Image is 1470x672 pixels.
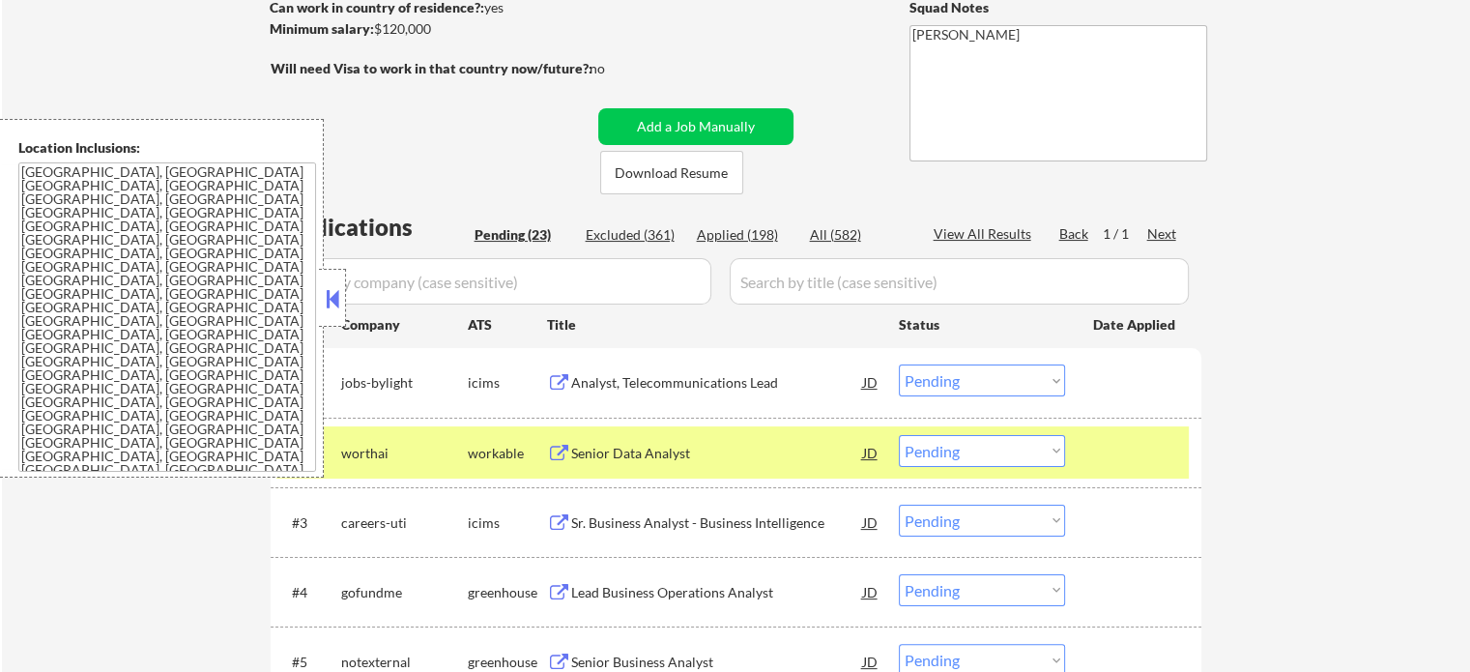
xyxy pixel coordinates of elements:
[468,373,547,393] div: icims
[341,315,468,335] div: Company
[341,444,468,463] div: worthai
[468,653,547,672] div: greenhouse
[341,513,468,533] div: careers-uti
[861,365,880,399] div: JD
[270,19,591,39] div: $120,000
[598,108,793,145] button: Add a Job Manually
[590,59,645,78] div: no
[810,225,907,245] div: All (582)
[276,216,468,239] div: Applications
[571,653,863,672] div: Senior Business Analyst
[571,513,863,533] div: Sr. Business Analyst - Business Intelligence
[468,513,547,533] div: icims
[730,258,1189,305] input: Search by title (case sensitive)
[697,225,793,245] div: Applied (198)
[292,583,326,602] div: #4
[276,258,711,305] input: Search by company (case sensitive)
[571,583,863,602] div: Lead Business Operations Analyst
[341,373,468,393] div: jobs-bylight
[934,224,1037,244] div: View All Results
[292,653,326,672] div: #5
[1059,224,1090,244] div: Back
[1103,224,1147,244] div: 1 / 1
[861,435,880,470] div: JD
[341,653,468,672] div: notexternal
[475,225,571,245] div: Pending (23)
[586,225,682,245] div: Excluded (361)
[571,373,863,393] div: Analyst, Telecommunications Lead
[1147,224,1178,244] div: Next
[468,583,547,602] div: greenhouse
[292,513,326,533] div: #3
[18,138,316,158] div: Location Inclusions:
[899,307,1065,341] div: Status
[547,315,880,335] div: Title
[271,60,592,76] strong: Will need Visa to work in that country now/future?:
[341,583,468,602] div: gofundme
[861,574,880,609] div: JD
[270,20,374,37] strong: Minimum salary:
[571,444,863,463] div: Senior Data Analyst
[600,151,743,194] button: Download Resume
[1093,315,1178,335] div: Date Applied
[861,505,880,540] div: JD
[468,444,547,463] div: workable
[468,315,547,335] div: ATS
